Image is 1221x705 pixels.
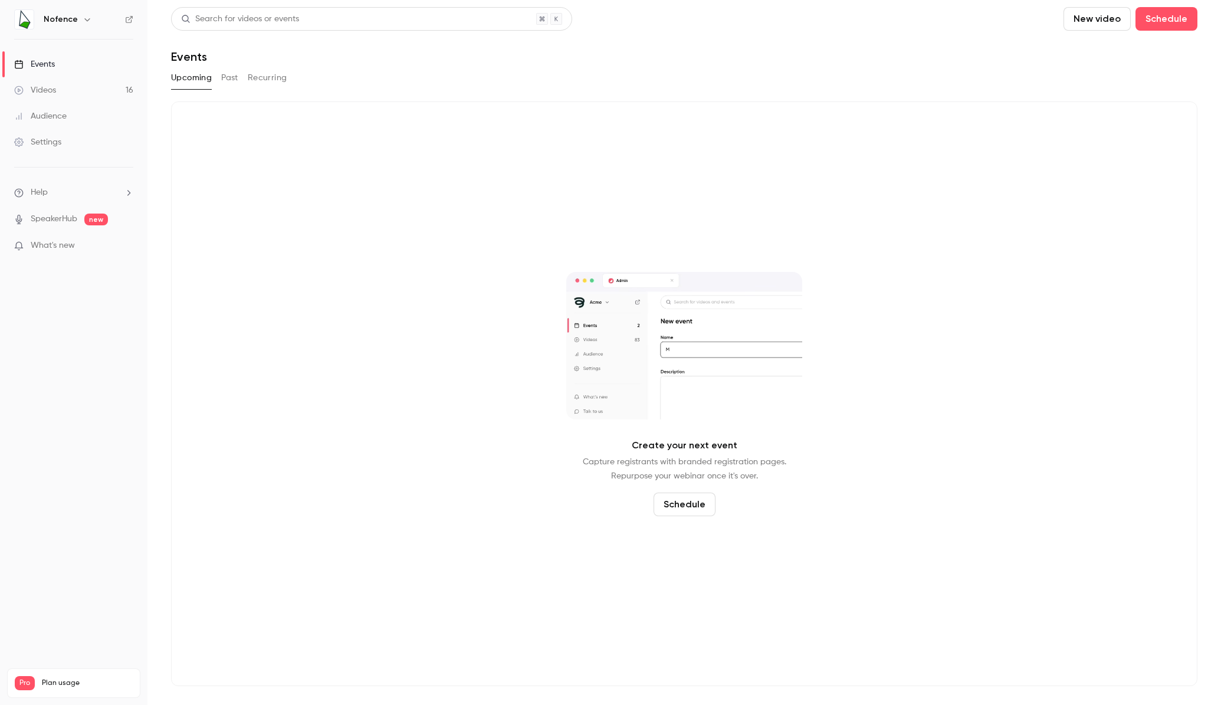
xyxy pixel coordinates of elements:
span: Help [31,186,48,199]
a: SpeakerHub [31,213,77,225]
li: help-dropdown-opener [14,186,133,199]
button: Recurring [248,68,287,87]
div: Settings [14,136,61,148]
div: Events [14,58,55,70]
div: Audience [14,110,67,122]
div: Videos [14,84,56,96]
div: Search for videos or events [181,13,299,25]
img: Nofence [15,10,34,29]
h1: Events [171,50,207,64]
iframe: Noticeable Trigger [119,241,133,251]
button: Schedule [1135,7,1197,31]
span: Pro [15,676,35,690]
span: What's new [31,240,75,252]
button: Schedule [654,493,715,516]
span: new [84,214,108,225]
button: New video [1064,7,1131,31]
span: Plan usage [42,678,133,688]
button: Upcoming [171,68,212,87]
p: Capture registrants with branded registration pages. Repurpose your webinar once it's over. [583,455,786,483]
p: Create your next event [632,438,737,452]
button: Past [221,68,238,87]
h6: Nofence [44,14,78,25]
